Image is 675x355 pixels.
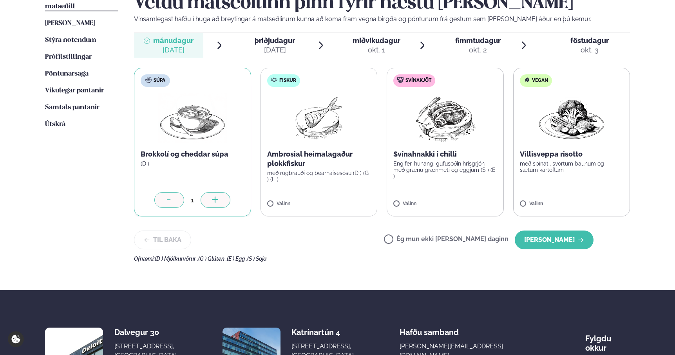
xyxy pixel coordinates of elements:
[141,150,244,159] p: Brokkolí og cheddar súpa
[397,77,404,83] img: pork.svg
[45,20,95,27] span: [PERSON_NAME]
[145,77,152,83] img: soup.svg
[537,93,606,143] img: Vegan.png
[141,160,244,167] p: (D )
[155,256,198,262] span: (D ) Mjólkurvörur ,
[45,36,96,45] a: Stýra notendum
[393,160,497,179] p: Engifer, hunang, gufusoðin hrísgrjón með grænu grænmeti og eggjum (S ) (E )
[255,45,295,55] div: [DATE]
[255,36,295,45] span: þriðjudagur
[294,93,344,143] img: fish.png
[393,150,497,159] p: Svínahnakki í chilli
[45,52,92,62] a: Prófílstillingar
[154,77,165,84] span: Súpa
[405,77,431,84] span: Svínakjöt
[279,77,296,84] span: Fiskur
[184,196,201,205] div: 1
[134,231,191,249] button: Til baka
[267,170,371,182] p: með rúgbrauði og bearnaisesósu (D ) (G ) (E )
[400,321,459,337] span: Hafðu samband
[114,328,177,337] div: Dalvegur 30
[455,36,501,45] span: fimmtudagur
[247,256,267,262] span: (S ) Soja
[570,36,609,45] span: föstudagur
[570,45,609,55] div: okt. 3
[353,45,400,55] div: okt. 1
[8,331,24,347] a: Cookie settings
[45,54,92,60] span: Prófílstillingar
[520,160,624,173] p: með spínati, svörtum baunum og sætum kartöflum
[153,45,194,55] div: [DATE]
[520,150,624,159] p: Villisveppa risotto
[134,256,630,262] div: Ofnæmi:
[267,150,371,168] p: Ambrosial heimalagaður plokkfiskur
[45,121,65,128] span: Útskrá
[153,36,194,45] span: mánudagur
[45,104,100,111] span: Samtals pantanir
[227,256,247,262] span: (E ) Egg ,
[45,103,100,112] a: Samtals pantanir
[45,37,96,43] span: Stýra notendum
[291,328,354,337] div: Katrínartún 4
[455,45,501,55] div: okt. 2
[45,69,89,79] a: Pöntunarsaga
[45,70,89,77] span: Pöntunarsaga
[524,77,530,83] img: Vegan.svg
[515,231,594,249] button: [PERSON_NAME]
[45,19,95,28] a: [PERSON_NAME]
[45,120,65,129] a: Útskrá
[353,36,400,45] span: miðvikudagur
[134,14,630,24] p: Vinsamlegast hafðu í huga að breytingar á matseðlinum kunna að koma fram vegna birgða og pöntunum...
[585,328,630,353] div: Fylgdu okkur
[45,86,104,96] a: Vikulegar pantanir
[271,77,277,83] img: fish.svg
[411,93,480,143] img: Pork-Meat.png
[45,87,104,94] span: Vikulegar pantanir
[158,93,227,143] img: Soup.png
[532,77,548,84] span: Vegan
[198,256,227,262] span: (G ) Glúten ,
